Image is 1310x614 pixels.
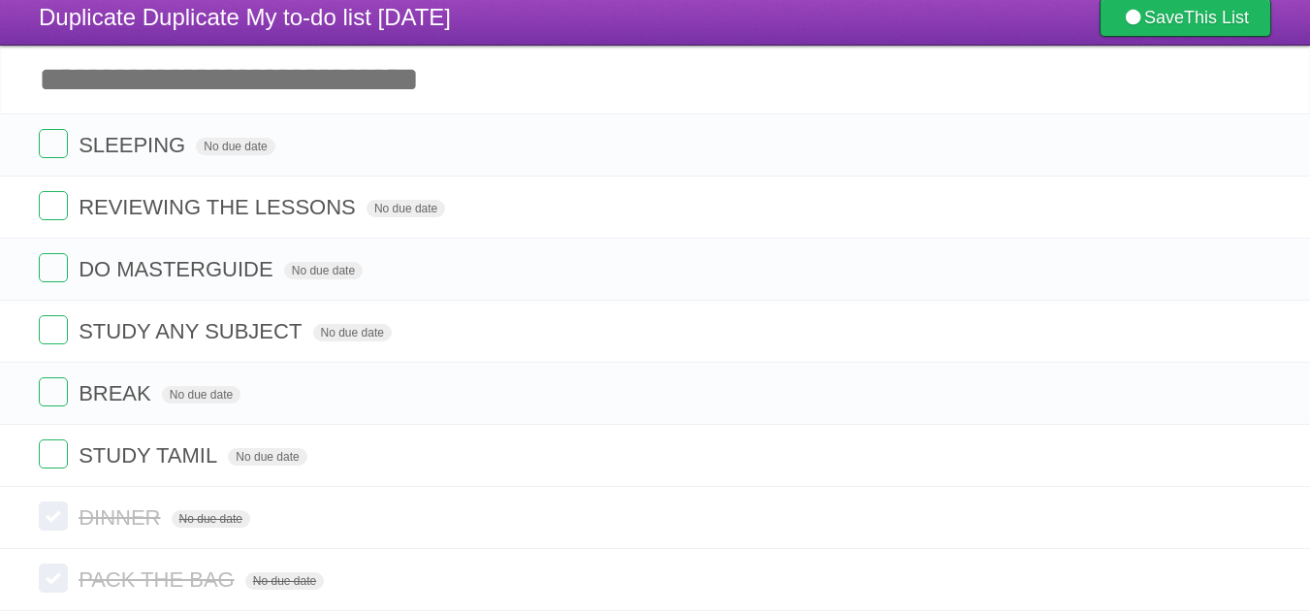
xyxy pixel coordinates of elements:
[196,138,274,155] span: No due date
[162,386,240,404] span: No due date
[367,200,445,217] span: No due date
[79,505,165,530] span: DINNER
[39,439,68,469] label: Done
[39,191,68,220] label: Done
[284,262,363,279] span: No due date
[79,133,190,157] span: SLEEPING
[39,253,68,282] label: Done
[39,129,68,158] label: Done
[79,567,240,592] span: PACK THE BAG
[79,257,277,281] span: DO MASTERGUIDE
[39,377,68,406] label: Done
[39,564,68,593] label: Done
[39,4,451,30] span: Duplicate Duplicate My to-do list [DATE]
[79,443,222,468] span: STUDY TAMIL
[228,448,306,466] span: No due date
[172,510,250,528] span: No due date
[79,195,361,219] span: REVIEWING THE LESSONS
[1184,8,1249,27] b: This List
[39,315,68,344] label: Done
[79,381,156,405] span: BREAK
[245,572,324,590] span: No due date
[313,324,392,341] span: No due date
[39,501,68,531] label: Done
[79,319,306,343] span: STUDY ANY SUBJECT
